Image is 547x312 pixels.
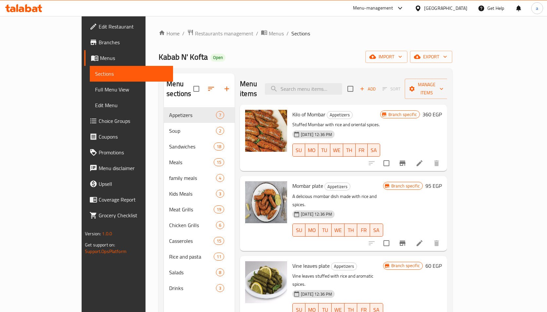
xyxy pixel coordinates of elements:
div: Appetizers7 [164,107,235,123]
span: Meals [169,158,214,166]
button: SA [368,144,380,157]
span: import [371,53,402,61]
h6: 95 EGP [425,181,442,190]
span: SU [295,225,303,235]
div: items [216,127,224,135]
a: Full Menu View [90,82,173,97]
span: Menus [100,54,168,62]
div: Kids Meals [169,190,216,198]
span: SA [370,146,378,155]
div: items [214,205,224,213]
span: Select section [343,82,357,96]
span: export [415,53,447,61]
span: 18 [214,144,224,150]
span: Add [359,85,377,93]
span: Menus [269,29,284,37]
span: SA [373,225,380,235]
span: Sandwiches [169,143,214,150]
span: Edit Restaurant [99,23,168,30]
img: Vine leaves plate [245,261,287,303]
div: Meat Grills [169,205,214,213]
span: 4 [216,175,224,181]
span: 15 [214,238,224,244]
div: Drinks3 [164,280,235,296]
a: Menu disclaimer [84,160,173,176]
div: Menu-management [353,4,393,12]
span: TU [321,146,328,155]
button: FR [356,144,368,157]
span: Branch specific [389,183,422,189]
a: Edit menu item [416,239,423,247]
span: TH [346,146,353,155]
a: Restaurants management [187,29,253,38]
div: items [216,268,224,276]
span: MO [308,225,316,235]
img: Kilo of Mombar [245,110,287,152]
h6: 60 EGP [425,261,442,270]
button: Branch-specific-item [395,235,410,251]
a: Edit Menu [90,97,173,113]
button: FR [357,224,370,237]
span: Appetizers [327,111,352,119]
button: export [410,51,452,63]
div: Drinks [169,284,216,292]
span: Branch specific [389,263,422,269]
li: / [256,29,258,37]
span: Rice and pasta [169,253,214,261]
span: TU [321,225,329,235]
span: family meals [169,174,216,182]
span: Sections [95,70,168,78]
div: items [214,158,224,166]
span: Choice Groups [99,117,168,125]
span: Appetizers [325,183,350,190]
span: 7 [216,112,224,118]
button: TU [318,144,331,157]
button: SU [292,224,305,237]
a: Edit Restaurant [84,19,173,34]
span: Salads [169,268,216,276]
span: Add item [357,84,378,94]
span: Select all sections [189,82,203,96]
span: Sort sections [203,81,219,97]
span: Grocery Checklist [99,211,168,219]
span: 1.0.0 [102,229,112,238]
div: Soup [169,127,216,135]
span: Get support on: [85,241,115,249]
span: SU [295,146,302,155]
span: Kilo of Mombar [292,109,325,119]
span: a [536,5,538,12]
span: TH [347,225,355,235]
h2: Menu sections [166,79,193,99]
nav: Menu sections [164,105,235,299]
p: Vine leaves stuffed with rice and aromatic spices. [292,272,383,288]
span: Upsell [99,180,168,188]
span: Select section first [378,84,405,94]
nav: breadcrumb [159,29,452,38]
span: 3 [216,191,224,197]
div: items [214,237,224,245]
button: TH [343,144,356,157]
button: SU [292,144,305,157]
span: Appetizers [169,111,216,119]
button: delete [429,235,444,251]
li: / [182,29,185,37]
span: MO [308,146,316,155]
span: FR [358,146,365,155]
div: Appetizers [324,183,350,190]
button: delete [429,155,444,171]
span: WE [334,225,342,235]
h6: 360 EGP [422,110,442,119]
a: Support.OpsPlatform [85,247,127,256]
div: items [214,143,224,150]
button: Manage items [405,79,449,99]
div: items [216,190,224,198]
button: Add section [219,81,235,97]
a: Menus [84,50,173,66]
span: Full Menu View [95,86,168,93]
span: WE [333,146,341,155]
span: Chicken Grills [169,221,216,229]
span: Menu disclaimer [99,164,168,172]
div: Appetizers [327,111,353,119]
